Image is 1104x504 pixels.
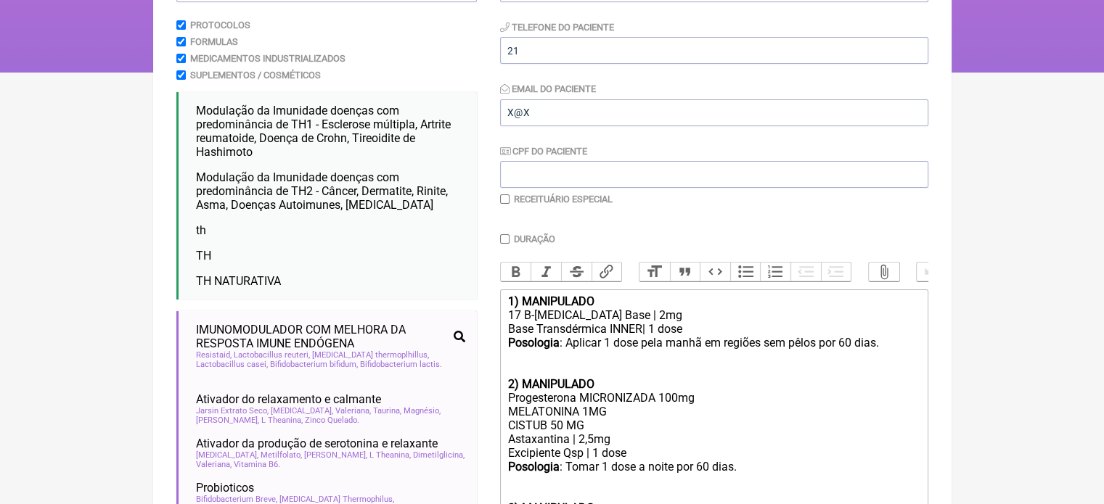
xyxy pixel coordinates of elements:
span: Lactobacillus casei [196,360,268,369]
span: Modulação da Imunidade doenças com predominância de TH2 - Câncer, Dermatite, Rinite, Asma, Doença... [196,170,448,212]
span: Vitamina B6 [234,460,280,469]
span: Probioticos [196,481,254,495]
span: Ativador da produção de serotonina e relaxante [196,437,438,450]
div: Progesterona MICRONIZADA 100mg MELATONINA 1MG CISTUB 50 MG Astaxantina | 2,5mg [507,391,920,446]
span: TH [196,249,211,263]
div: 17 B-[MEDICAL_DATA] Base | 2mg [507,308,920,322]
button: Quote [670,263,700,281]
span: IMUNOMODULADOR COM MELHORA DA RESPOSTA IMUNE ENDÓGENA [196,323,448,350]
label: CPF do Paciente [500,146,587,157]
label: Medicamentos Industrializados [190,53,345,64]
strong: Posologia [507,460,559,474]
button: Increase Level [821,263,851,281]
span: Ativador do relaxamento e calmante [196,392,381,406]
span: Lactobacillus reuteri [234,350,310,360]
span: Bifidobacterium Breve [196,495,277,504]
label: Receituário Especial [514,194,613,205]
span: Bifidobacterium lactis [360,360,442,369]
button: Bold [501,263,531,281]
span: [PERSON_NAME] [304,450,367,460]
span: Valeriana [335,406,371,416]
span: th [196,223,206,237]
span: Metilfolato [261,450,302,460]
label: Telefone do Paciente [500,22,614,33]
button: Undo [917,263,947,281]
label: Email do Paciente [500,83,596,94]
label: Formulas [190,36,238,47]
div: : Aplicar 1 dose pela manhã em regiões sem pêlos por 60 dias. [507,336,920,377]
strong: 1) MANIPULADO [507,294,594,308]
button: Attach Files [869,263,899,281]
button: Code [700,263,730,281]
label: Duração [514,234,555,244]
span: Taurina [373,406,401,416]
span: TH NATURATIVA [196,274,281,288]
button: Strikethrough [561,263,592,281]
span: [MEDICAL_DATA] [196,450,258,460]
span: Modulação da Imunidade doenças com predominância de TH1 - Esclerose múltipla, Artrite reumatoide,... [196,104,451,159]
button: Link [592,263,622,281]
div: Base Transdérmica INNER| 1 dose [507,322,920,336]
button: Italic [531,263,561,281]
strong: 2) MANIPULADO [507,377,594,391]
span: [MEDICAL_DATA] Thermophilus [279,495,394,504]
span: Resistaid [196,350,232,360]
span: Dimetilglicina [413,450,465,460]
span: Magnésio [404,406,441,416]
span: Valeriana [196,460,232,469]
span: [MEDICAL_DATA] thermoplhillus [312,350,429,360]
div: : Tomar 1 dose a noite por 60 dias. [507,460,920,501]
label: Suplementos / Cosméticos [190,70,321,80]
div: Excipiente Qsp | 1 dose [507,446,920,460]
span: L Theanina [261,416,303,425]
span: [MEDICAL_DATA] [271,406,333,416]
span: Jarsin Extrato Seco [196,406,269,416]
span: [PERSON_NAME] [196,416,259,425]
button: Bullets [730,263,761,281]
span: L Theanina [369,450,411,460]
button: Decrease Level [790,263,821,281]
button: Heading [639,263,670,281]
button: Numbers [760,263,790,281]
label: Protocolos [190,20,250,30]
span: Zinco Quelado [305,416,359,425]
span: Bifidobacterium bifidum [270,360,358,369]
strong: Posologia [507,336,559,350]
